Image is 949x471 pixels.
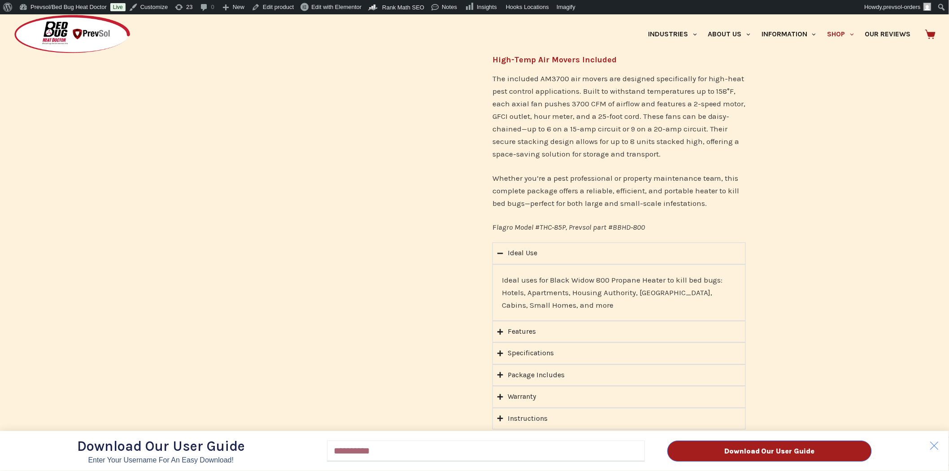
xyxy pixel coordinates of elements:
[724,448,815,455] span: Download Our User Guide
[110,3,126,11] a: Live
[311,4,361,10] span: Edit with Elementor
[7,4,34,31] button: Open LiveChat chat widget
[667,440,872,462] button: Download Our User Guide
[77,457,245,464] p: Enter Your Username for an Easy Download!
[382,4,424,11] span: Rank Math SEO
[884,4,921,10] span: prevsol-orders
[77,438,245,454] span: Download Our User Guide
[477,4,497,10] span: Insights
